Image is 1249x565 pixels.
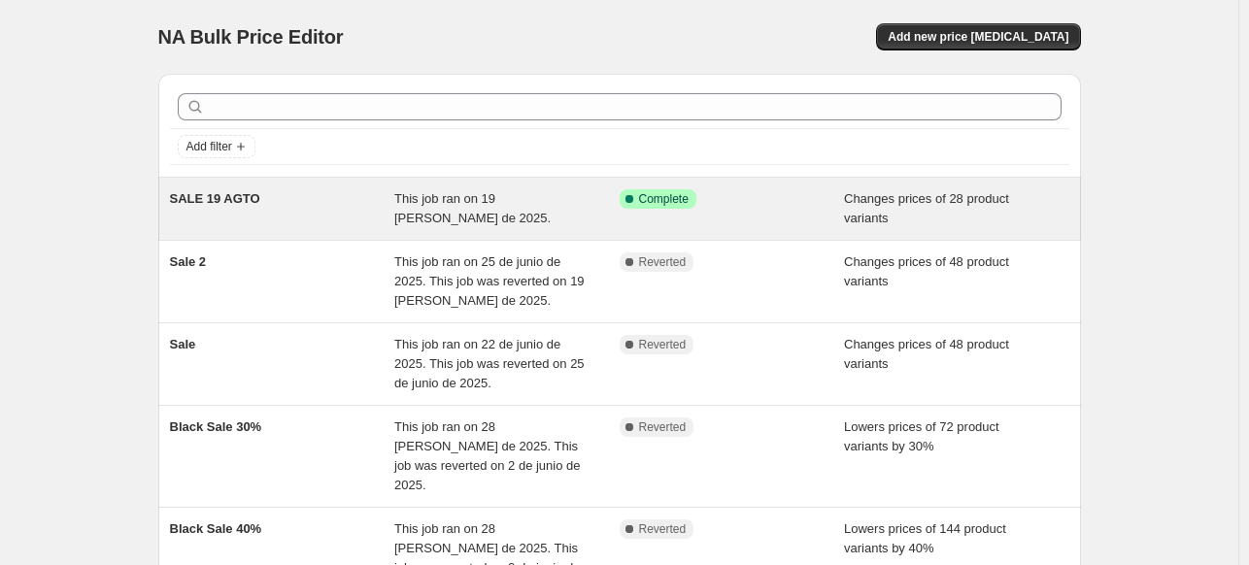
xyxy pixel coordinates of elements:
span: This job ran on 19 [PERSON_NAME] de 2025. [394,191,551,225]
span: Lowers prices of 72 product variants by 30% [844,419,999,453]
span: This job ran on 28 [PERSON_NAME] de 2025. This job was reverted on 2 de junio de 2025. [394,419,581,492]
span: NA Bulk Price Editor [158,26,344,48]
span: Add filter [186,139,232,154]
span: Reverted [639,254,687,270]
button: Add new price [MEDICAL_DATA] [876,23,1080,50]
span: This job ran on 25 de junio de 2025. This job was reverted on 19 [PERSON_NAME] de 2025. [394,254,585,308]
span: Black Sale 40% [170,521,262,536]
span: Changes prices of 48 product variants [844,337,1009,371]
span: Reverted [639,521,687,537]
span: Sale 2 [170,254,207,269]
span: This job ran on 22 de junio de 2025. This job was reverted on 25 de junio de 2025. [394,337,585,390]
span: SALE 19 AGTO [170,191,260,206]
span: Reverted [639,337,687,352]
span: Sale [170,337,196,351]
span: Add new price [MEDICAL_DATA] [888,29,1068,45]
span: Reverted [639,419,687,435]
button: Add filter [178,135,255,158]
span: Changes prices of 28 product variants [844,191,1009,225]
span: Black Sale 30% [170,419,262,434]
span: Complete [639,191,689,207]
span: Lowers prices of 144 product variants by 40% [844,521,1006,555]
span: Changes prices of 48 product variants [844,254,1009,288]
